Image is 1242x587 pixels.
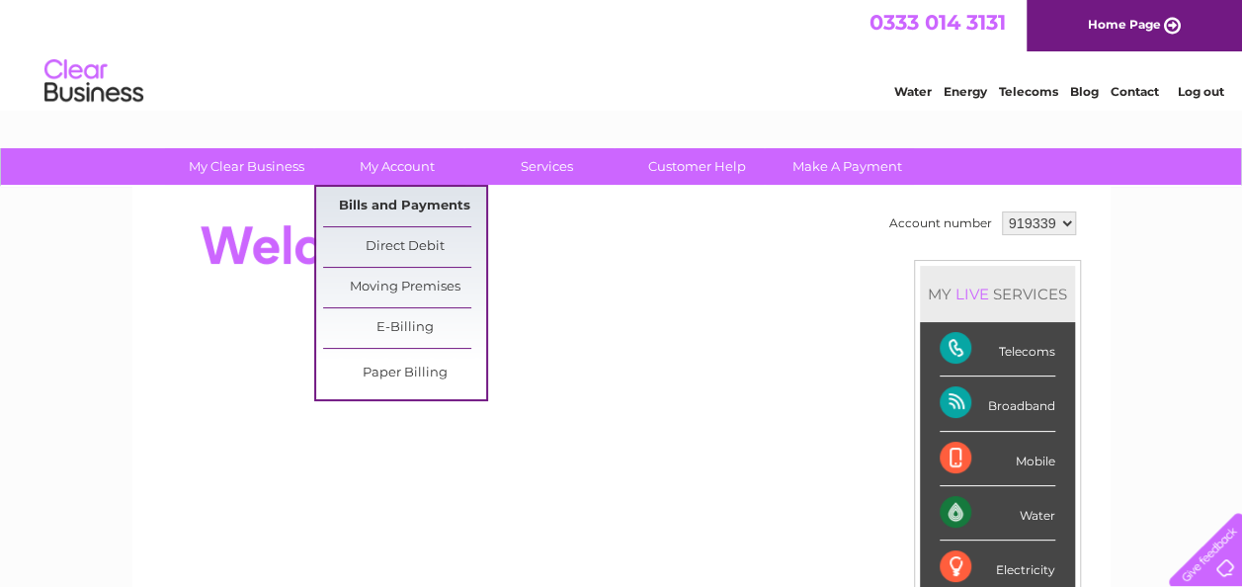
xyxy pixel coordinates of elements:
[323,187,486,226] a: Bills and Payments
[952,285,993,303] div: LIVE
[940,432,1055,486] div: Mobile
[616,148,779,185] a: Customer Help
[944,84,987,99] a: Energy
[869,10,1006,35] a: 0333 014 3131
[43,51,144,112] img: logo.png
[1111,84,1159,99] a: Contact
[999,84,1058,99] a: Telecoms
[323,227,486,267] a: Direct Debit
[1177,84,1223,99] a: Log out
[884,207,997,240] td: Account number
[323,308,486,348] a: E-Billing
[766,148,929,185] a: Make A Payment
[920,266,1075,322] div: MY SERVICES
[323,268,486,307] a: Moving Premises
[465,148,628,185] a: Services
[165,148,328,185] a: My Clear Business
[155,11,1089,96] div: Clear Business is a trading name of Verastar Limited (registered in [GEOGRAPHIC_DATA] No. 3667643...
[315,148,478,185] a: My Account
[1070,84,1099,99] a: Blog
[894,84,932,99] a: Water
[940,322,1055,377] div: Telecoms
[323,354,486,393] a: Paper Billing
[940,377,1055,431] div: Broadband
[940,486,1055,541] div: Water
